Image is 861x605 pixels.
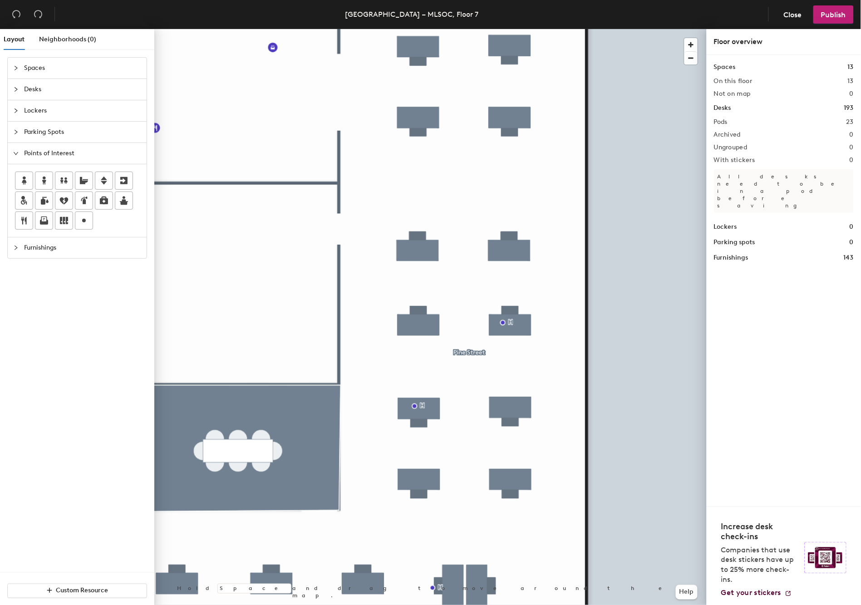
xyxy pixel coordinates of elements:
button: Help [676,585,698,600]
span: Points of Interest [24,143,141,164]
span: Publish [821,10,846,19]
span: Custom Resource [56,587,108,595]
h1: Parking spots [714,237,755,247]
h2: 0 [850,144,854,151]
span: Spaces [24,58,141,79]
span: expanded [13,151,19,156]
span: Neighborhoods (0) [39,35,96,43]
button: Publish [813,5,854,24]
h2: 0 [850,131,854,138]
span: Layout [4,35,25,43]
span: collapsed [13,245,19,251]
h1: 13 [848,62,854,72]
a: Get your stickers [721,589,792,598]
h2: Pods [714,118,728,126]
h1: 143 [844,253,854,263]
span: Desks [24,79,141,100]
span: collapsed [13,129,19,135]
p: Companies that use desk stickers have up to 25% more check-ins. [721,545,799,585]
h2: Ungrouped [714,144,748,151]
span: collapsed [13,65,19,71]
button: Redo (⌘ + ⇧ + Z) [29,5,47,24]
h1: 0 [850,222,854,232]
h2: With stickers [714,157,755,164]
button: Custom Resource [7,584,147,598]
h2: Archived [714,131,741,138]
span: Parking Spots [24,122,141,143]
img: Sticker logo [805,542,846,573]
span: undo [12,10,21,19]
h1: Desks [714,103,731,113]
button: Undo (⌘ + Z) [7,5,25,24]
h1: Lockers [714,222,737,232]
h2: 13 [847,78,854,85]
span: Lockers [24,100,141,121]
h2: 0 [850,90,854,98]
button: Close [776,5,810,24]
span: Furnishings [24,237,141,258]
h1: Furnishings [714,253,748,263]
h1: 193 [844,103,854,113]
span: Get your stickers [721,589,781,597]
div: Floor overview [714,36,854,47]
h2: Not on map [714,90,751,98]
h2: 23 [846,118,854,126]
div: [GEOGRAPHIC_DATA] – MLSOC, Floor 7 [345,9,478,20]
h2: On this floor [714,78,753,85]
h1: Spaces [714,62,736,72]
h1: 0 [850,237,854,247]
h2: 0 [850,157,854,164]
h4: Increase desk check-ins [721,521,799,541]
p: All desks need to be in a pod before saving [714,169,854,213]
span: Close [784,10,802,19]
span: collapsed [13,108,19,113]
span: collapsed [13,87,19,92]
